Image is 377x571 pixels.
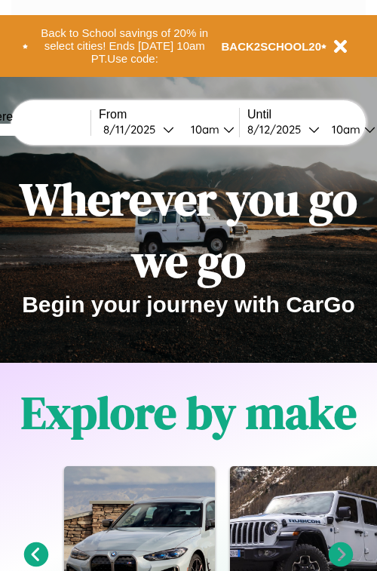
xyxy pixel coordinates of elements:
button: 8/11/2025 [99,121,179,137]
div: 10am [183,122,223,137]
div: 10am [324,122,364,137]
button: Back to School savings of 20% in select cities! Ends [DATE] 10am PT.Use code: [28,23,222,69]
div: 8 / 12 / 2025 [247,122,308,137]
b: BACK2SCHOOL20 [222,40,322,53]
label: From [99,108,239,121]
div: 8 / 11 / 2025 [103,122,163,137]
button: 10am [179,121,239,137]
h1: Explore by make [21,382,357,444]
